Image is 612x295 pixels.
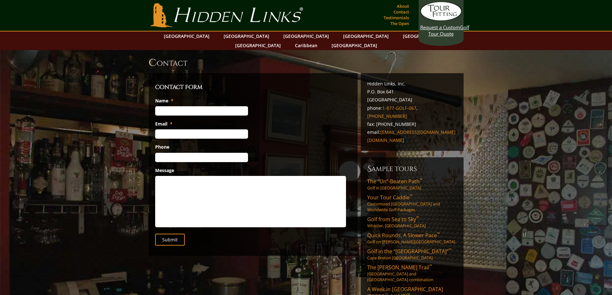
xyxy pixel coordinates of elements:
[367,80,457,144] p: Hidden Links, Inc. P.O. Box 641 [GEOGRAPHIC_DATA] phone: , fax: [PHONE_NUMBER] email:
[220,31,272,41] a: [GEOGRAPHIC_DATA]
[367,248,457,261] a: Golf in the “[GEOGRAPHIC_DATA]”™Cape Breton [GEOGRAPHIC_DATA]
[448,247,451,253] sup: ™
[232,41,284,50] a: [GEOGRAPHIC_DATA]
[437,231,440,237] sup: ™
[380,129,456,135] a: [EMAIL_ADDRESS][DOMAIN_NAME]
[382,13,411,22] a: Testimonials
[416,215,419,221] sup: ™
[340,31,392,41] a: [GEOGRAPHIC_DATA]
[367,248,451,255] span: Golf in the “[GEOGRAPHIC_DATA]”
[367,216,457,229] a: Golf from Sea to Sky™Whistler, [GEOGRAPHIC_DATA]
[155,121,173,127] label: Email
[410,193,412,199] sup: ™
[367,264,457,282] a: The [PERSON_NAME] Trail™[GEOGRAPHIC_DATA] and [GEOGRAPHIC_DATA] combination
[149,56,464,69] h1: Contact
[155,83,351,92] h3: Contact Form
[328,41,380,50] a: [GEOGRAPHIC_DATA]
[389,19,411,28] a: The Open
[155,98,173,104] label: Name
[420,2,462,37] a: Request a CustomGolf Tour Quote
[367,113,407,119] a: [PHONE_NUMBER]
[367,232,440,239] span: Quick Rounds, A Slower Pace
[392,7,411,16] a: Contact
[382,105,416,111] a: 1-877-GOLF-067
[155,168,174,173] label: Message
[420,177,422,183] sup: ™
[280,31,332,41] a: [GEOGRAPHIC_DATA]
[395,2,411,11] a: About
[367,194,457,213] a: Your Tour Caddie™Customized [GEOGRAPHIC_DATA] and Worldwide Golf Packages
[155,234,185,246] input: Submit
[420,24,460,30] span: Request a Custom
[429,263,432,269] sup: ™
[400,31,452,41] a: [GEOGRAPHIC_DATA]
[367,264,432,271] span: The [PERSON_NAME] Trail
[367,232,457,245] a: Quick Rounds, A Slower Pace™Golf on [PERSON_NAME][GEOGRAPHIC_DATA]
[367,164,457,174] h6: Sample Tours
[155,144,169,150] label: Phone
[161,31,213,41] a: [GEOGRAPHIC_DATA]
[292,41,321,50] a: Caribbean
[367,137,404,143] a: [DOMAIN_NAME]
[367,216,419,223] span: Golf from Sea to Sky
[367,194,412,201] span: Your Tour Caddie
[367,178,457,191] a: The “Un”-Beaten Path™Golf in [GEOGRAPHIC_DATA]
[367,178,422,185] span: The “Un”-Beaten Path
